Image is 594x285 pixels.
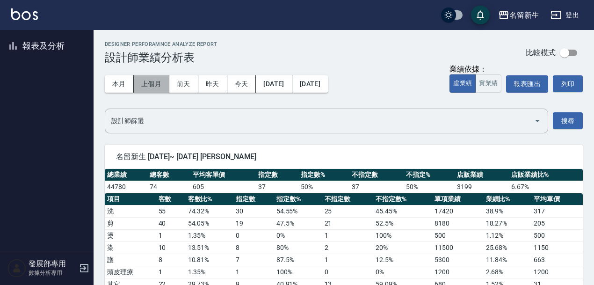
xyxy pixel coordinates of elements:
button: 報表匯出 [506,75,548,93]
td: 500 [531,229,583,241]
button: 登出 [547,7,583,24]
button: [DATE] [256,75,292,93]
button: 報表及分析 [4,34,90,58]
td: 13.51 % [186,241,234,254]
th: 客數 [156,193,186,205]
td: 87.5 % [274,254,322,266]
button: 虛業績 [449,74,476,93]
th: 單項業績 [432,193,484,205]
td: 25.68 % [484,241,532,254]
th: 總客數 [147,169,190,181]
td: 0 % [274,229,322,241]
th: 指定數% [274,193,322,205]
td: 19 [233,217,274,229]
td: 1.35 % [186,229,234,241]
th: 不指定數 [349,169,404,181]
div: 名留新生 [509,9,539,21]
td: 1.12 % [484,229,532,241]
td: 80 % [274,241,322,254]
td: 7 [233,254,274,266]
td: 6.67 % [509,181,583,193]
th: 店販業績 [455,169,509,181]
td: 11.84 % [484,254,532,266]
span: 名留新生 [DATE]~ [DATE] [PERSON_NAME] [116,152,572,161]
td: 1200 [432,266,484,278]
td: 663 [531,254,583,266]
td: 10 [156,241,186,254]
td: 1200 [531,266,583,278]
td: 50 % [404,181,455,193]
p: 數據分析專用 [29,269,76,277]
button: 昨天 [198,75,227,93]
td: 54.05 % [186,217,234,229]
td: 8180 [432,217,484,229]
td: 52.5 % [373,217,432,229]
button: 前天 [169,75,198,93]
td: 護 [105,254,156,266]
td: 8 [156,254,186,266]
td: 0 [233,229,274,241]
td: 洗 [105,205,156,217]
th: 店販業績比% [509,169,583,181]
td: 25 [322,205,374,217]
td: 頭皮理療 [105,266,156,278]
input: 選擇設計師 [109,113,530,129]
td: 74 [147,181,190,193]
td: 1150 [531,241,583,254]
th: 客數比% [186,193,234,205]
td: 100 % [274,266,322,278]
button: 今天 [227,75,256,93]
td: 40 [156,217,186,229]
td: 55 [156,205,186,217]
th: 平均單價 [531,193,583,205]
td: 0 [322,266,374,278]
td: 12.5 % [373,254,432,266]
td: 100 % [373,229,432,241]
td: 18.27 % [484,217,532,229]
td: 1.35 % [186,266,234,278]
td: 1 [156,266,186,278]
th: 平均客單價 [190,169,256,181]
td: 205 [531,217,583,229]
td: 45.45 % [373,205,432,217]
td: 500 [432,229,484,241]
th: 不指定數 [322,193,374,205]
td: 44780 [105,181,147,193]
td: 1 [233,266,274,278]
td: 47.5 % [274,217,322,229]
td: 5300 [432,254,484,266]
td: 21 [322,217,374,229]
td: 54.55 % [274,205,322,217]
td: 11500 [432,241,484,254]
td: 2.68 % [484,266,532,278]
th: 總業績 [105,169,147,181]
td: 2 [322,241,374,254]
th: 業績比% [484,193,532,205]
button: 名留新生 [494,6,543,25]
td: 3199 [455,181,509,193]
td: 17420 [432,205,484,217]
th: 指定數 [233,193,274,205]
th: 項目 [105,193,156,205]
button: 實業績 [475,74,501,93]
button: [DATE] [292,75,328,93]
p: 比較模式 [526,48,556,58]
td: 50 % [298,181,349,193]
td: 30 [233,205,274,217]
img: Person [7,259,26,278]
td: 染 [105,241,156,254]
table: a dense table [105,169,583,193]
button: 上個月 [134,75,169,93]
div: 業績依據： [449,65,501,74]
h3: 設計師業績分析表 [105,51,217,64]
h2: Designer Perforamnce Analyze Report [105,41,217,47]
td: 1 [156,229,186,241]
td: 38.9 % [484,205,532,217]
th: 不指定數% [373,193,432,205]
td: 燙 [105,229,156,241]
th: 指定數 [256,169,298,181]
td: 剪 [105,217,156,229]
td: 317 [531,205,583,217]
h5: 發展部專用 [29,259,76,269]
button: 本月 [105,75,134,93]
